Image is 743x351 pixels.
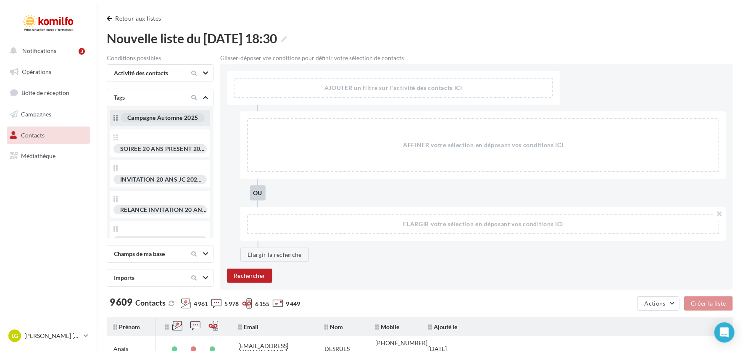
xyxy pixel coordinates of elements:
div: Glisser-déposer vos conditions pour définir votre sélection de contacts [220,55,733,61]
a: Campagnes [5,106,92,123]
span: Prénom [113,323,140,330]
span: LG [11,332,18,340]
span: Médiathèque [21,152,55,159]
button: Notifications 3 [5,42,88,60]
span: 5 978 [224,300,239,308]
a: LG [PERSON_NAME] [PERSON_NAME] [7,328,90,344]
button: Rechercher [227,269,272,283]
p: [PERSON_NAME] [PERSON_NAME] [24,332,80,340]
div: Campagne Automne 2025 [127,115,198,121]
div: [PHONE_NUMBER] [375,340,427,346]
button: Créer la liste [684,296,733,311]
button: Actions [638,296,680,311]
a: Contacts [5,127,92,144]
span: Campagnes [21,111,51,118]
span: Ajouté le [428,323,457,330]
a: Médiathèque [5,147,92,165]
div: 3 [79,48,85,55]
span: Email [238,323,258,330]
span: INVITATION 20 ANS RELATI... [120,238,203,243]
span: Contacts [135,298,166,307]
a: Opérations [5,63,92,81]
div: ou [250,185,266,201]
button: Retour aux listes [107,13,164,24]
span: Boîte de réception [21,89,69,96]
a: Boîte de réception [5,84,92,102]
span: Nom [324,323,343,330]
span: Opérations [22,68,51,75]
span: SOIREE 20 ANS PRESENT 20... [120,146,204,152]
span: Notifications [22,47,56,54]
span: 9 609 [110,298,132,307]
span: RELANCE INVITATION 20 AN... [120,207,206,213]
div: Imports [111,274,181,282]
div: Open Intercom Messenger [714,322,735,343]
button: Elargir la recherche [240,248,309,262]
span: Contacts [21,131,45,138]
span: INVITATION 20 ANS JC 202... [120,177,201,182]
div: Activité des contacts [111,69,181,77]
div: Tags [111,93,181,102]
span: 9 449 [286,300,300,308]
div: Conditions possibles [107,55,213,61]
span: Actions [645,300,666,307]
span: Nouvelle liste du [DATE] 18:30 [107,30,287,46]
span: 4 961 [194,300,208,308]
span: Mobile [375,323,399,330]
span: 6 155 [255,300,269,308]
div: Champs de ma base [111,250,181,258]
